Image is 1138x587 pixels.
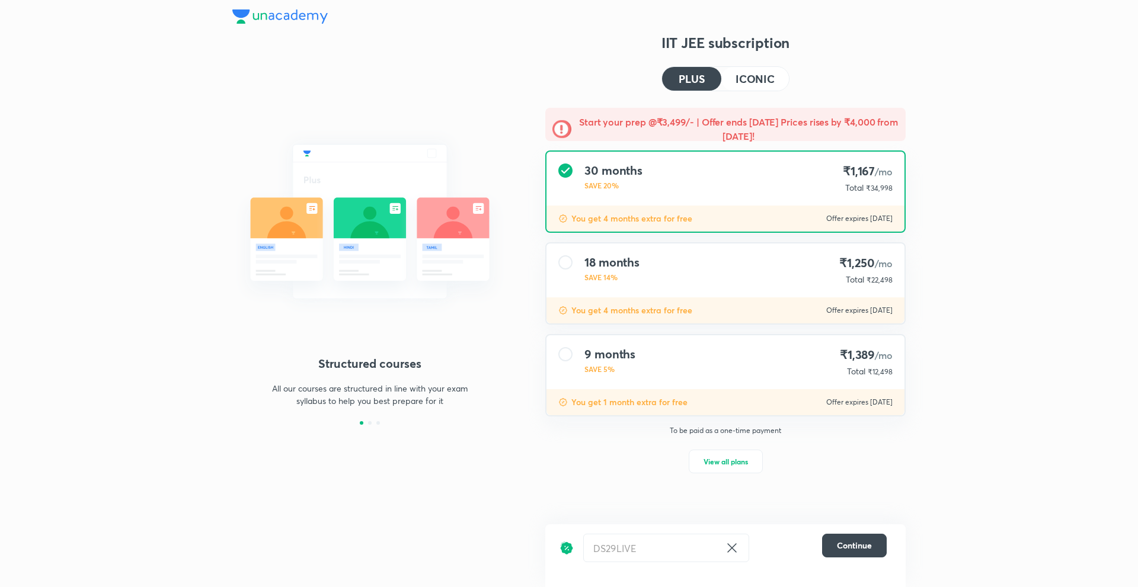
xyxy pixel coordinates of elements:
[721,67,789,91] button: ICONIC
[846,274,864,286] p: Total
[552,120,571,139] img: -
[558,306,568,315] img: discount
[826,306,893,315] p: Offer expires [DATE]
[584,272,640,283] p: SAVE 14%
[571,396,688,408] p: You get 1 month extra for free
[558,397,568,407] img: discount
[826,214,893,223] p: Offer expires [DATE]
[536,426,915,435] p: To be paid as a one-time payment
[840,163,893,179] h4: ₹1,167
[839,255,893,271] h4: ₹1,250
[232,355,507,373] h4: Structured courses
[232,9,328,24] img: Company Logo
[875,257,893,270] span: /mo
[571,213,692,224] p: You get 4 months extra for free
[736,73,775,84] h4: ICONIC
[840,347,893,363] h4: ₹1,389
[847,365,865,377] p: Total
[679,73,705,84] h4: PLUS
[584,180,642,191] p: SAVE 20%
[584,347,635,361] h4: 9 months
[545,33,906,52] h3: IIT JEE subscription
[826,397,893,407] p: Offer expires [DATE]
[837,540,872,551] span: Continue
[875,349,893,361] span: /mo
[584,534,720,562] input: Have a referral code?
[584,255,640,270] h4: 18 months
[689,450,763,473] button: View all plans
[866,184,893,193] span: ₹34,998
[875,165,893,178] span: /mo
[845,182,864,194] p: Total
[267,382,473,407] p: All our courses are structured in line with your exam syllabus to help you best prepare for it
[867,275,893,284] span: ₹22,498
[822,534,887,557] button: Continue
[868,367,893,376] span: ₹12,498
[578,115,899,143] h5: Start your prep @₹3,499/- | Offer ends [DATE] Prices rises by ₹4,000 from [DATE]!
[704,456,748,467] span: View all plans
[584,364,635,374] p: SAVE 5%
[662,67,721,91] button: PLUS
[571,304,692,316] p: You get 4 months extra for free
[560,534,574,562] img: discount
[584,163,642,178] h4: 30 months
[558,214,568,223] img: discount
[232,118,507,325] img: daily_live_classes_be8fa5af21.svg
